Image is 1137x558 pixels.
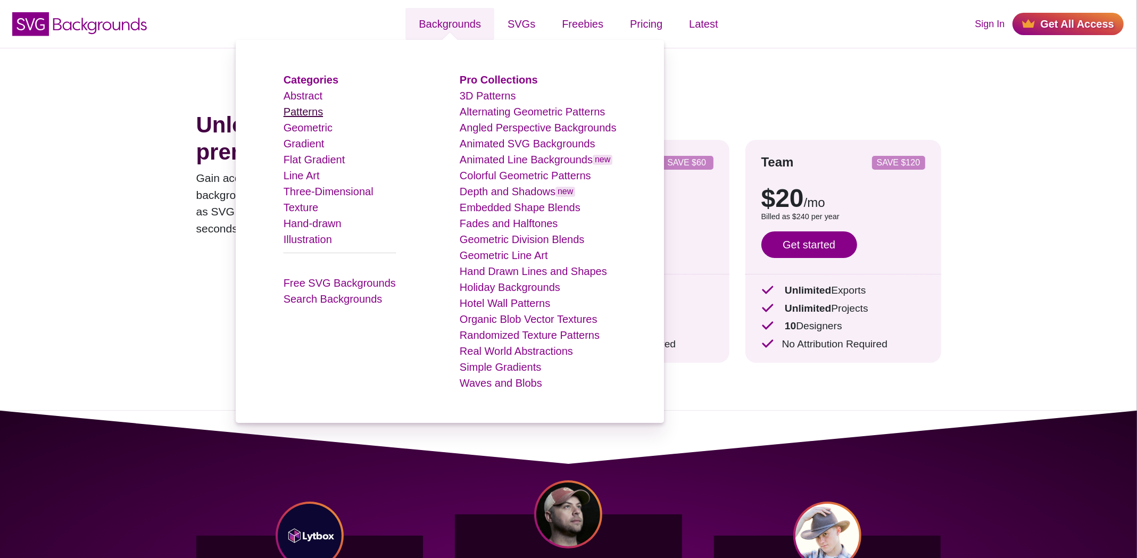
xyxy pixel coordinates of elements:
a: SVGs [494,8,549,40]
a: Get All Access [1012,13,1124,35]
strong: Team [761,155,794,169]
a: Abstract [284,90,322,102]
a: Geometric Division Blends [460,234,585,245]
a: Latest [676,8,731,40]
a: Simple Gradients [460,361,541,373]
a: Patterns [284,106,323,118]
a: Backgrounds [405,8,494,40]
p: SAVE $60 [665,159,709,167]
a: Embedded Shape Blends [460,202,580,213]
p: No Attribution Required [761,337,925,352]
span: new [593,155,612,165]
p: Projects [761,301,925,317]
p: $20 [761,186,925,211]
a: Freebies [549,8,617,40]
p: Designers [761,319,925,334]
a: Hotel Wall Patterns [460,297,550,309]
a: Animated Line Backgroundsnew [460,154,613,165]
a: Texture [284,202,319,213]
p: Gain access to thousands of premium SVGs, including backgrounds, icons, doodles, and more. Everyt... [196,170,502,237]
a: Real World Abstractions [460,345,573,357]
img: Chris Coyier headshot [534,480,602,548]
p: Exports [761,283,925,298]
p: Billed as $240 per year [761,211,925,223]
a: Organic Blob Vector Textures [460,313,597,325]
a: Colorful Geometric Patterns [460,170,591,181]
a: Alternating Geometric Patterns [460,106,605,118]
a: Angled Perspective Backgrounds [460,122,617,134]
a: Holiday Backgrounds [460,281,560,293]
a: Search Backgrounds [284,293,383,305]
a: Geometric Line Art [460,249,548,261]
a: Free SVG Backgrounds [284,277,396,289]
a: Pricing [617,8,676,40]
a: Categories [284,74,338,86]
p: SAVE $120 [876,159,921,167]
a: Hand-drawn [284,218,342,229]
strong: Unlimited [785,285,831,296]
a: Gradient [284,138,325,149]
a: Three-Dimensional [284,186,374,197]
strong: Unlimited [785,303,831,314]
a: Fades and Halftones [460,218,558,229]
a: Illustration [284,234,332,245]
a: Geometric [284,122,333,134]
a: Animated SVG Backgrounds [460,138,595,149]
span: /mo [804,195,825,210]
a: Flat Gradient [284,154,345,165]
a: Line Art [284,170,320,181]
a: Get started [761,231,857,258]
a: Waves and Blobs [460,377,542,389]
span: new [555,187,575,197]
a: Hand Drawn Lines and Shapes [460,265,607,277]
a: Randomized Texture Patterns [460,329,600,341]
a: Pro Collections [460,74,538,86]
a: Depth and Shadowsnew [460,186,576,197]
a: Sign In [975,17,1005,31]
h1: Unlock access to all our premium graphics [196,112,502,165]
strong: 10 [785,320,796,331]
a: 3D Patterns [460,90,516,102]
